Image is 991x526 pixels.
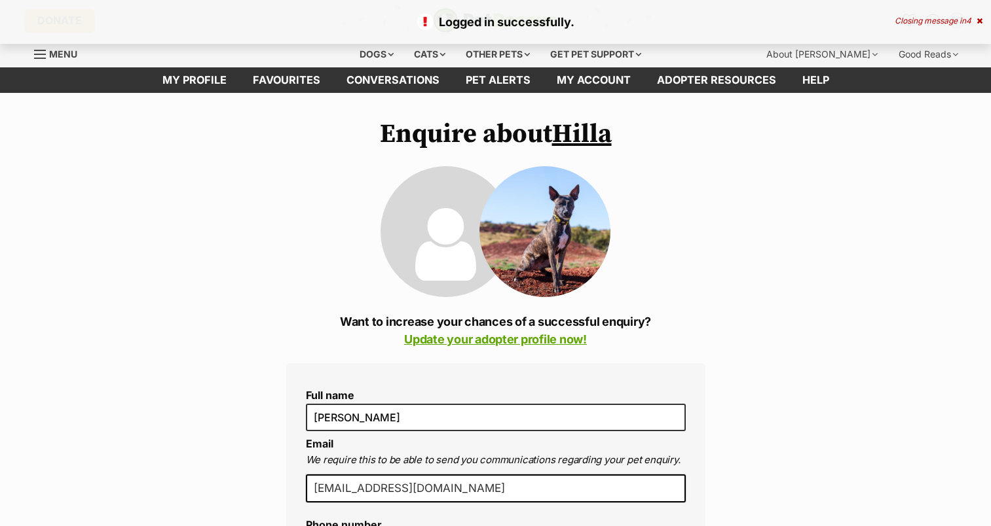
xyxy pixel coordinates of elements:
div: Dogs [350,41,403,67]
a: Help [789,67,842,93]
a: Adopter resources [644,67,789,93]
a: Pet alerts [453,67,544,93]
a: Hilla [552,118,612,150]
h1: Enquire about [286,119,705,149]
div: Other pets [457,41,539,67]
div: Get pet support [541,41,650,67]
label: Email [306,437,333,450]
a: My profile [149,67,240,93]
a: My account [544,67,644,93]
div: Cats [405,41,455,67]
img: Hilla [479,166,610,297]
a: Favourites [240,67,333,93]
div: About [PERSON_NAME] [757,41,887,67]
label: Full name [306,389,686,401]
div: Good Reads [889,41,967,67]
a: Menu [34,41,86,65]
input: E.g. Jimmy Chew [306,404,686,431]
a: conversations [333,67,453,93]
a: Update your adopter profile now! [404,332,587,346]
p: Want to increase your chances of a successful enquiry? [286,313,705,348]
p: We require this to be able to send you communications regarding your pet enquiry. [306,453,686,468]
span: Menu [49,48,77,60]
